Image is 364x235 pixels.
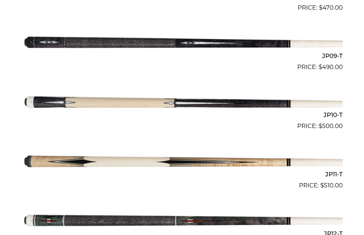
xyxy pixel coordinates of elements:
span: $ [319,4,322,11]
a: JP10-T $500.00 [21,75,343,131]
a: JP09-T $490.00 [21,15,343,71]
img: JP11-T [21,134,343,187]
img: JP10-T [21,75,343,128]
span: $ [318,63,322,70]
bdi: 500.00 [318,122,343,129]
span: $ [318,122,322,129]
img: JP09-T [21,15,343,69]
bdi: 490.00 [318,63,343,70]
bdi: 470.00 [319,4,343,11]
bdi: 510.00 [320,182,343,189]
span: $ [320,182,324,189]
a: JP11-T $510.00 [21,134,343,190]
